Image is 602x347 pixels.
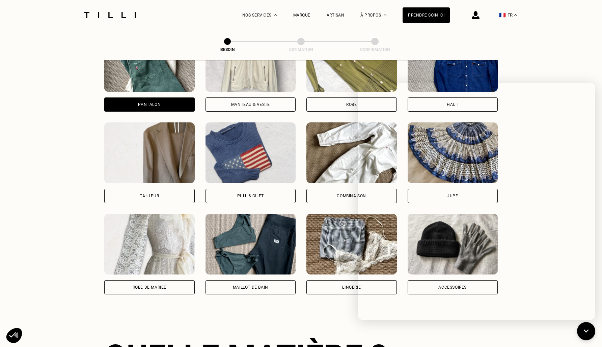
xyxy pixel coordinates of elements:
[403,7,450,23] a: Prendre soin ici
[306,31,397,92] img: Tilli retouche votre Robe
[384,14,386,16] img: Menu déroulant à propos
[306,122,397,183] img: Tilli retouche votre Combinaison
[104,214,195,274] img: Tilli retouche votre Robe de mariée
[194,47,261,52] div: Besoin
[346,103,357,107] div: Robe
[499,12,506,18] span: 🇫🇷
[327,13,345,18] a: Artisan
[267,47,335,52] div: Estimation
[293,13,310,18] a: Marque
[206,214,296,274] img: Tilli retouche votre Maillot de bain
[206,122,296,183] img: Tilli retouche votre Pull & gilet
[133,285,166,289] div: Robe de mariée
[104,122,195,183] img: Tilli retouche votre Tailleur
[104,31,195,92] img: Tilli retouche votre Pantalon
[237,194,264,198] div: Pull & gilet
[138,103,161,107] div: Pantalon
[358,83,595,320] iframe: AGO chatbot
[231,103,270,107] div: Manteau & Veste
[514,14,517,16] img: menu déroulant
[140,194,159,198] div: Tailleur
[233,285,268,289] div: Maillot de bain
[337,194,366,198] div: Combinaison
[341,47,409,52] div: Confirmation
[82,12,138,18] img: Logo du service de couturière Tilli
[408,31,498,92] img: Tilli retouche votre Haut
[342,285,361,289] div: Lingerie
[306,214,397,274] img: Tilli retouche votre Lingerie
[472,11,480,19] img: icône connexion
[206,31,296,92] img: Tilli retouche votre Manteau & Veste
[274,14,277,16] img: Menu déroulant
